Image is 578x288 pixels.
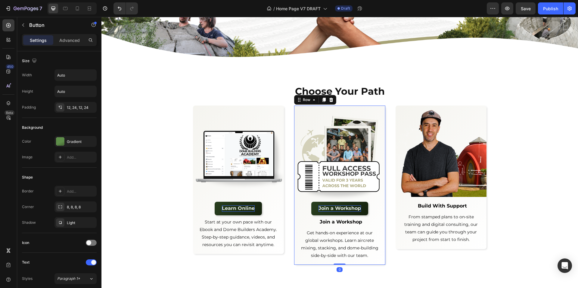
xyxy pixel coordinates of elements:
[22,139,31,144] div: Color
[55,70,96,81] input: Auto
[294,89,385,180] img: gempages_468882319227225310-36ec1f99-68cf-4ef8-be41-10b6599cbdf7.png
[300,196,380,227] p: From stamped plans to on-site training and digital consulting, our team can guide you through you...
[22,240,29,245] div: Icon
[67,220,95,226] div: Light
[67,155,95,160] div: Add...
[92,93,183,185] img: gempages_468882319227225310-d30b1ca9-6843-4601-8e19-93e859808dca.png
[198,212,278,243] p: Get hands-on experience at our global workshops. Learn aircrete mixing, stacking, and dome-buildi...
[55,86,96,97] input: Auto
[30,37,47,43] p: Settings
[341,6,350,11] span: Draft
[516,2,536,14] button: Save
[538,2,563,14] button: Publish
[200,80,210,86] div: Row
[22,89,33,94] div: Height
[67,189,95,194] div: Add...
[193,93,284,185] img: gempages_468882319227225310-2cfaa79e-8437-4b5f-acd6-7c5e46889d33.png
[218,202,261,208] strong: Join a Workshop
[22,188,34,194] div: Border
[22,154,33,160] div: Image
[22,276,33,281] div: Styles
[22,220,36,225] div: Shadow
[217,188,259,195] div: Rich Text Editor. Editing area: main
[2,2,45,14] button: 7
[120,188,153,194] strong: Learn Online
[273,5,275,12] span: /
[22,72,32,78] div: Width
[22,57,38,65] div: Size
[22,204,34,210] div: Corner
[316,186,365,192] strong: Build With Support
[22,105,36,110] div: Padding
[217,188,259,194] strong: Join a Workshop
[276,5,321,12] span: Home Page V7 DRAFT
[113,185,160,198] button: <p><strong>Learn Online</strong></p>
[29,21,80,29] p: Button
[543,5,558,12] div: Publish
[194,68,283,80] strong: Choose Your Path
[235,250,241,255] div: 0
[521,6,531,11] span: Save
[22,175,33,180] div: Shape
[5,110,14,115] div: Beta
[558,258,572,273] div: Open Intercom Messenger
[210,185,267,198] button: <p><strong>Join a Workshop</strong></p>
[22,260,30,265] div: Text
[101,17,578,288] iframe: Design area
[113,2,138,14] div: Undo/Redo
[59,37,80,43] p: Advanced
[6,64,14,69] div: 450
[22,125,43,130] div: Background
[97,201,177,232] p: Start at your own pace with our Ebook and Dome Builders Academy. Step-by-step guidance, videos, a...
[67,204,95,210] div: 8, 8, 8, 8
[39,5,42,12] p: 7
[120,188,153,195] div: Rich Text Editor. Editing area: main
[67,105,95,110] div: 12, 24, 12, 24
[67,139,95,144] div: Gradient
[57,276,80,281] span: Paragraph 1*
[54,273,97,284] button: Paragraph 1*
